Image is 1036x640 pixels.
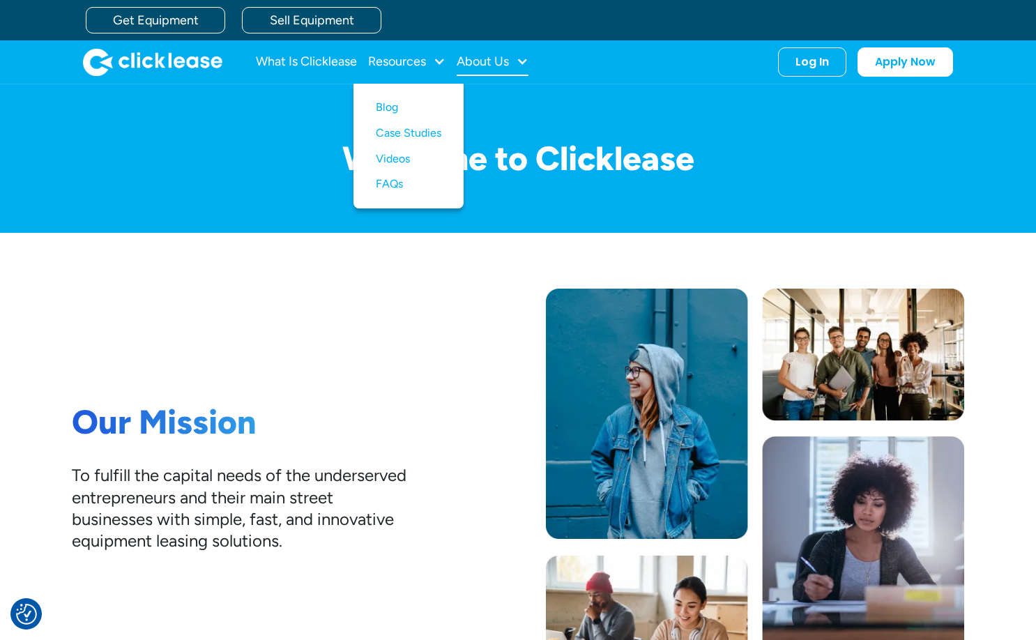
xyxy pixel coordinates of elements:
h1: Our Mission [72,402,406,443]
a: Blog [376,95,441,121]
a: Case Studies [376,121,441,146]
div: Log In [795,55,829,69]
a: FAQs [376,172,441,197]
h1: Welcome to Clicklease [72,140,964,177]
a: Sell Equipment [242,7,381,33]
button: Consent Preferences [16,604,37,625]
div: Resources [368,48,445,76]
a: What Is Clicklease [256,48,357,76]
a: home [83,48,222,76]
img: Revisit consent button [16,604,37,625]
a: Videos [376,146,441,172]
img: Clicklease logo [83,48,222,76]
div: About Us [457,48,528,76]
div: To fulfill the capital needs of the underserved entrepreneurs and their main street businesses wi... [72,464,406,551]
a: Apply Now [858,47,953,77]
nav: Resources [353,84,464,208]
a: Get Equipment [86,7,225,33]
